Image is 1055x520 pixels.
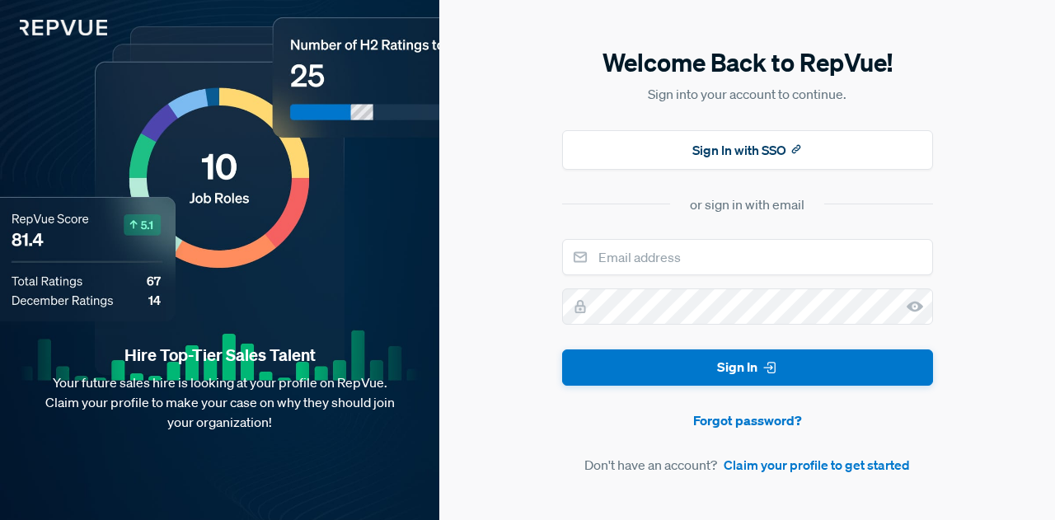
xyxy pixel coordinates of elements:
[562,130,933,170] button: Sign In with SSO
[562,84,933,104] p: Sign into your account to continue.
[690,194,804,214] div: or sign in with email
[724,455,910,475] a: Claim your profile to get started
[562,349,933,386] button: Sign In
[26,372,413,432] p: Your future sales hire is looking at your profile on RepVue. Claim your profile to make your case...
[26,344,413,366] strong: Hire Top-Tier Sales Talent
[562,410,933,430] a: Forgot password?
[562,239,933,275] input: Email address
[562,455,933,475] article: Don't have an account?
[562,45,933,80] h5: Welcome Back to RepVue!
